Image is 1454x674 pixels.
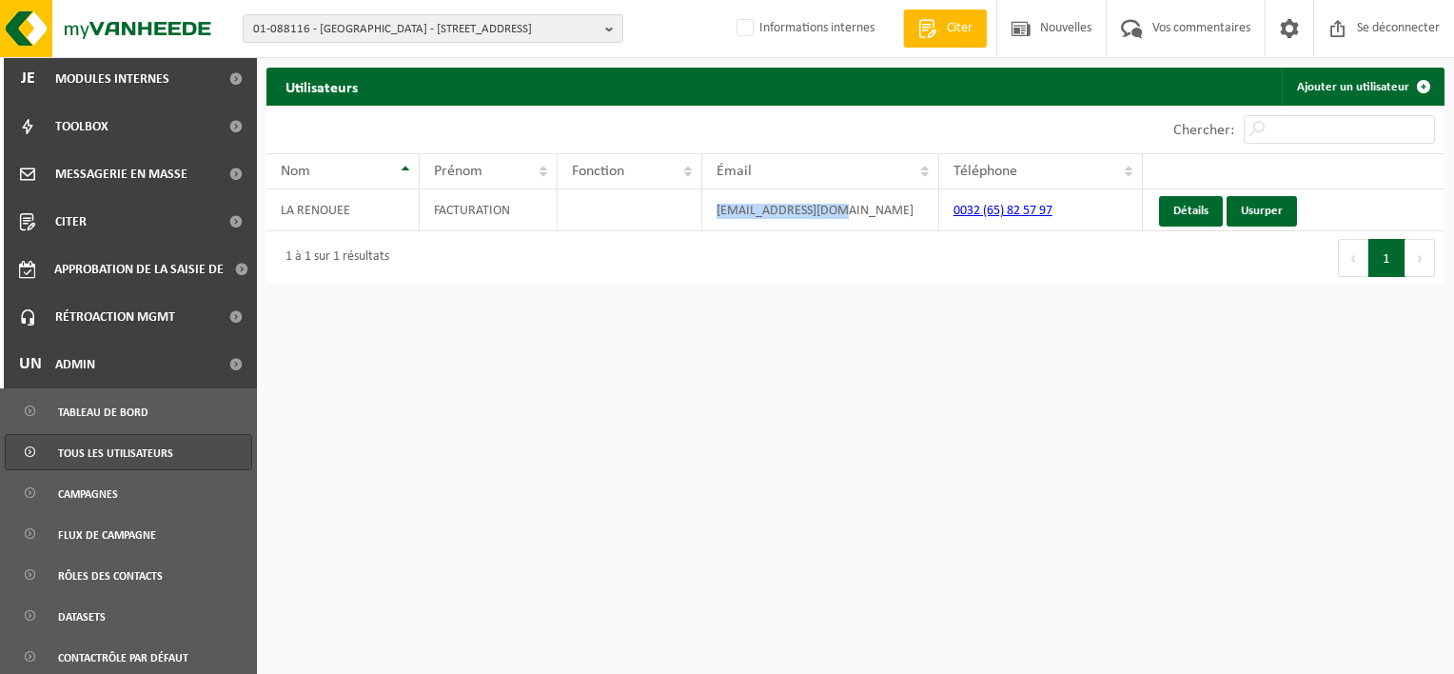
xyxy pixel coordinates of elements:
span: Datasets [58,599,106,635]
a: Détails [1159,196,1223,227]
span: Rétroaction MGMT [55,293,175,341]
a: Citer [903,10,987,48]
button: 01-088116 - [GEOGRAPHIC_DATA] - [STREET_ADDRESS] [243,14,623,43]
a: Tous les utilisateurs [5,434,252,470]
a: Campagnes [5,475,252,511]
h2: Utilisateurs [266,68,377,105]
a: Tableau de bord [5,393,252,429]
span: Tous les utilisateurs [58,435,173,471]
label: Informations internes [733,14,874,43]
button: Prochain [1405,239,1435,277]
span: Téléphone [953,164,1017,179]
span: Émail [717,164,752,179]
span: Flux de campagne [58,517,156,553]
span: Prénom [434,164,482,179]
span: Modules internes [55,55,169,103]
td: FACTURATION [420,189,558,231]
a: Ajouter un utilisateur [1282,68,1443,106]
label: Chercher: [1173,123,1234,138]
button: Précédent [1338,239,1368,277]
span: Campagnes [58,476,118,512]
td: LA RENOUEE [266,189,420,231]
span: Toolbox [55,103,108,150]
span: Nom [281,164,310,179]
span: Admin [55,341,95,388]
span: 01-088116 - [GEOGRAPHIC_DATA] - [STREET_ADDRESS] [253,15,598,44]
span: Citer [942,19,977,38]
span: Messagerie en masse [55,150,187,198]
a: Rôles des contacts [5,557,252,593]
span: Rôles des contacts [58,558,163,594]
span: Approbation de la saisie de commande [54,246,226,293]
span: Fonction [572,164,624,179]
a: Flux de campagne [5,516,252,552]
span: Un [19,341,36,388]
td: [EMAIL_ADDRESS][DOMAIN_NAME] [702,189,939,231]
span: Tableau de bord [58,394,148,430]
a: 0032 (65) 82 57 97 [953,204,1052,218]
button: 1 [1368,239,1405,277]
span: Citer [55,198,87,246]
div: 1 à 1 sur 1 résultats [276,241,389,275]
a: Usurper [1227,196,1297,227]
font: Ajouter un utilisateur [1297,81,1409,93]
span: Je [19,55,36,103]
a: Datasets [5,598,252,634]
